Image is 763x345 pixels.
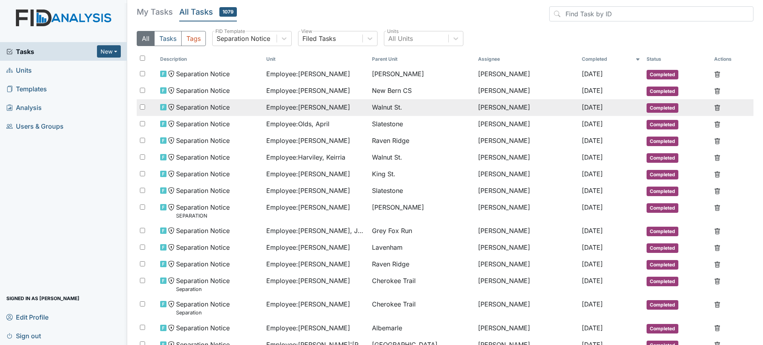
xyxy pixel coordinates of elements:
[266,186,350,195] span: Employee : [PERSON_NAME]
[372,226,412,235] span: Grey Fox Run
[140,56,145,61] input: Toggle All Rows Selected
[714,152,720,162] a: Delete
[475,183,579,199] td: [PERSON_NAME]
[266,69,350,79] span: Employee : [PERSON_NAME]
[176,259,230,269] span: Separation Notice
[176,169,230,179] span: Separation Notice
[714,243,720,252] a: Delete
[372,323,402,333] span: Albemarle
[647,260,678,270] span: Completed
[714,276,720,285] a: Delete
[176,276,230,293] span: Separation Notice Separation
[176,102,230,112] span: Separation Notice
[179,6,237,17] h5: All Tasks
[647,137,678,146] span: Completed
[647,243,678,253] span: Completed
[6,292,79,305] span: Signed in as [PERSON_NAME]
[647,300,678,310] span: Completed
[372,259,409,269] span: Raven Ridge
[582,324,603,332] span: [DATE]
[372,169,395,179] span: King St.
[582,260,603,268] span: [DATE]
[372,136,409,145] span: Raven Ridge
[157,52,263,66] th: Toggle SortBy
[266,323,350,333] span: Employee : [PERSON_NAME]
[647,103,678,113] span: Completed
[475,320,579,337] td: [PERSON_NAME]
[714,102,720,112] a: Delete
[475,223,579,239] td: [PERSON_NAME]
[263,52,369,66] th: Toggle SortBy
[475,116,579,133] td: [PERSON_NAME]
[714,136,720,145] a: Delete
[266,299,350,309] span: Employee : [PERSON_NAME]
[647,277,678,286] span: Completed
[372,102,402,112] span: Walnut St.
[579,52,643,66] th: Toggle SortBy
[714,299,720,309] a: Delete
[475,296,579,320] td: [PERSON_NAME]
[372,186,403,195] span: Slatestone
[266,169,350,179] span: Employee : [PERSON_NAME]
[6,330,41,342] span: Sign out
[475,166,579,183] td: [PERSON_NAME]
[582,153,603,161] span: [DATE]
[176,86,230,95] span: Separation Notice
[372,299,416,309] span: Cherokee Trail
[302,34,336,43] div: Filed Tasks
[475,239,579,256] td: [PERSON_NAME]
[6,64,32,76] span: Units
[714,323,720,333] a: Delete
[372,202,424,212] span: [PERSON_NAME]
[176,202,230,220] span: Separation Notice SEPARATION
[176,323,230,333] span: Separation Notice
[714,202,720,212] a: Delete
[711,52,751,66] th: Actions
[582,137,603,145] span: [DATE]
[372,243,403,252] span: Lavenham
[475,52,579,66] th: Assignee
[475,66,579,83] td: [PERSON_NAME]
[372,152,402,162] span: Walnut St.
[266,136,350,145] span: Employee : [PERSON_NAME]
[154,31,182,46] button: Tasks
[176,119,230,129] span: Separation Notice
[582,87,603,94] span: [DATE]
[582,203,603,211] span: [DATE]
[176,212,230,220] small: SEPARATION
[266,276,350,285] span: Employee : [PERSON_NAME]
[714,186,720,195] a: Delete
[475,133,579,149] td: [PERSON_NAME]
[6,47,97,56] a: Tasks
[176,186,230,195] span: Separation Notice
[714,86,720,95] a: Delete
[266,259,350,269] span: Employee : [PERSON_NAME]
[475,199,579,223] td: [PERSON_NAME]
[176,299,230,316] span: Separation Notice Separation
[176,285,230,293] small: Separation
[549,6,753,21] input: Find Task by ID
[647,187,678,196] span: Completed
[714,69,720,79] a: Delete
[176,243,230,252] span: Separation Notice
[647,70,678,79] span: Completed
[475,83,579,99] td: [PERSON_NAME]
[372,119,403,129] span: Slatestone
[372,69,424,79] span: [PERSON_NAME]
[582,120,603,128] span: [DATE]
[176,226,230,235] span: Separation Notice
[582,300,603,308] span: [DATE]
[219,7,237,17] span: 1079
[217,34,270,43] div: Separation Notice
[6,101,42,114] span: Analysis
[266,226,366,235] span: Employee : [PERSON_NAME], Jaunasia
[266,152,345,162] span: Employee : Harviley, Keirria
[97,45,121,58] button: New
[714,259,720,269] a: Delete
[475,256,579,273] td: [PERSON_NAME]
[266,119,329,129] span: Employee : Olds, April
[643,52,711,66] th: Toggle SortBy
[372,276,416,285] span: Cherokee Trail
[266,202,350,212] span: Employee : [PERSON_NAME]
